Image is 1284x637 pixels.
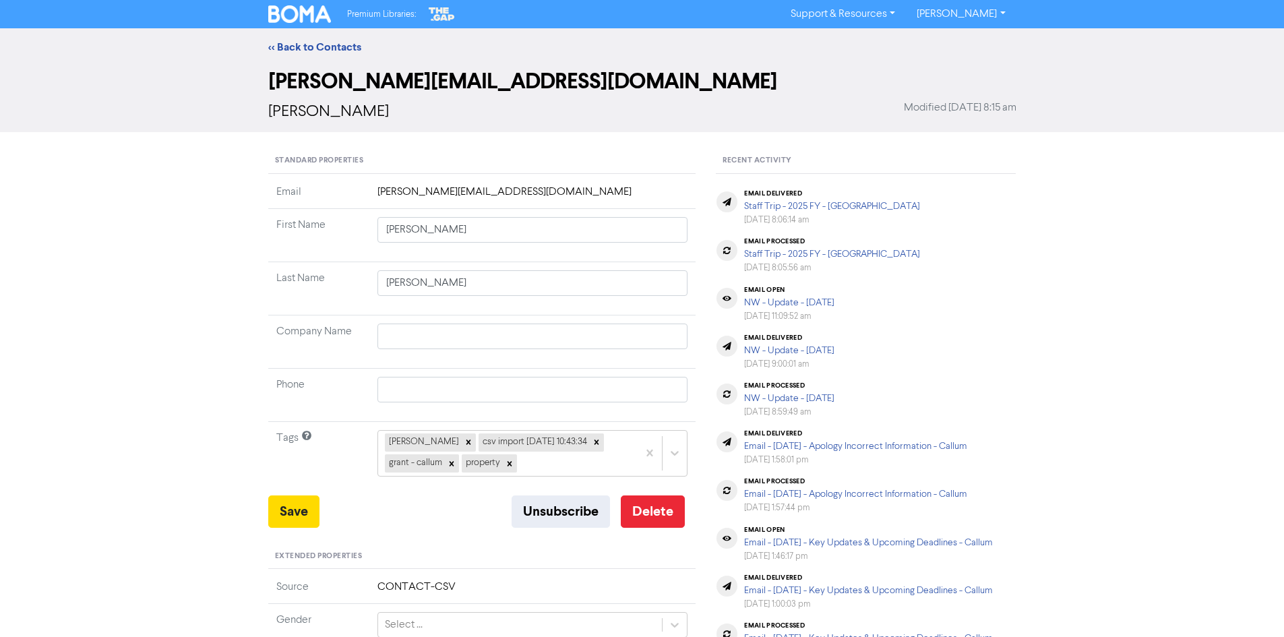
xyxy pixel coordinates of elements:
a: NW - Update - [DATE] [744,346,834,355]
span: Premium Libraries: [347,10,416,19]
a: Email - [DATE] - Apology Incorrect Information - Callum [744,442,967,451]
a: Email - [DATE] - Key Updates & Upcoming Deadlines - Callum [744,538,993,547]
div: [DATE] 11:09:52 am [744,310,834,323]
h2: [PERSON_NAME][EMAIL_ADDRESS][DOMAIN_NAME] [268,69,1016,94]
td: Tags [268,422,369,495]
a: << Back to Contacts [268,40,361,54]
div: [DATE] 1:00:03 pm [744,598,993,611]
div: email open [744,286,834,294]
div: email processed [744,237,920,245]
td: Last Name [268,262,369,315]
div: [DATE] 8:06:14 am [744,214,920,226]
div: email delivered [744,334,834,342]
button: Save [268,495,319,528]
div: [DATE] 9:00:01 am [744,358,834,371]
div: property [462,454,502,472]
div: Standard Properties [268,148,696,174]
td: Source [268,579,369,604]
td: Company Name [268,315,369,369]
td: [PERSON_NAME][EMAIL_ADDRESS][DOMAIN_NAME] [369,184,696,209]
div: [PERSON_NAME] [385,433,461,451]
div: Select ... [385,617,423,633]
span: Modified [DATE] 8:15 am [904,100,1016,116]
a: Staff Trip - 2025 FY - [GEOGRAPHIC_DATA] [744,249,920,259]
a: Staff Trip - 2025 FY - [GEOGRAPHIC_DATA] [744,202,920,211]
div: email delivered [744,189,920,198]
a: Email - [DATE] - Key Updates & Upcoming Deadlines - Callum [744,586,993,595]
div: email delivered [744,429,967,437]
div: [DATE] 8:59:49 am [744,406,834,419]
div: [DATE] 1:46:17 pm [744,550,993,563]
div: [DATE] 1:58:01 pm [744,454,967,466]
div: email processed [744,477,967,485]
button: Unsubscribe [512,495,610,528]
td: CONTACT-CSV [369,579,696,604]
a: Support & Resources [780,3,906,25]
div: [DATE] 1:57:44 pm [744,502,967,514]
div: email processed [744,382,834,390]
div: email processed [744,621,993,630]
div: Recent Activity [716,148,1016,174]
td: Phone [268,369,369,422]
div: [DATE] 8:05:56 am [744,262,920,274]
a: NW - Update - [DATE] [744,298,834,307]
a: NW - Update - [DATE] [744,394,834,403]
span: [PERSON_NAME] [268,104,389,120]
button: Delete [621,495,685,528]
iframe: Chat Widget [1217,572,1284,637]
img: BOMA Logo [268,5,332,23]
td: First Name [268,209,369,262]
img: The Gap [427,5,456,23]
div: email open [744,526,993,534]
div: csv import [DATE] 10:43:34 [479,433,589,451]
a: [PERSON_NAME] [906,3,1016,25]
div: Extended Properties [268,544,696,570]
td: Email [268,184,369,209]
a: Email - [DATE] - Apology Incorrect Information - Callum [744,489,967,499]
div: grant - callum [385,454,444,472]
div: email delivered [744,574,993,582]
